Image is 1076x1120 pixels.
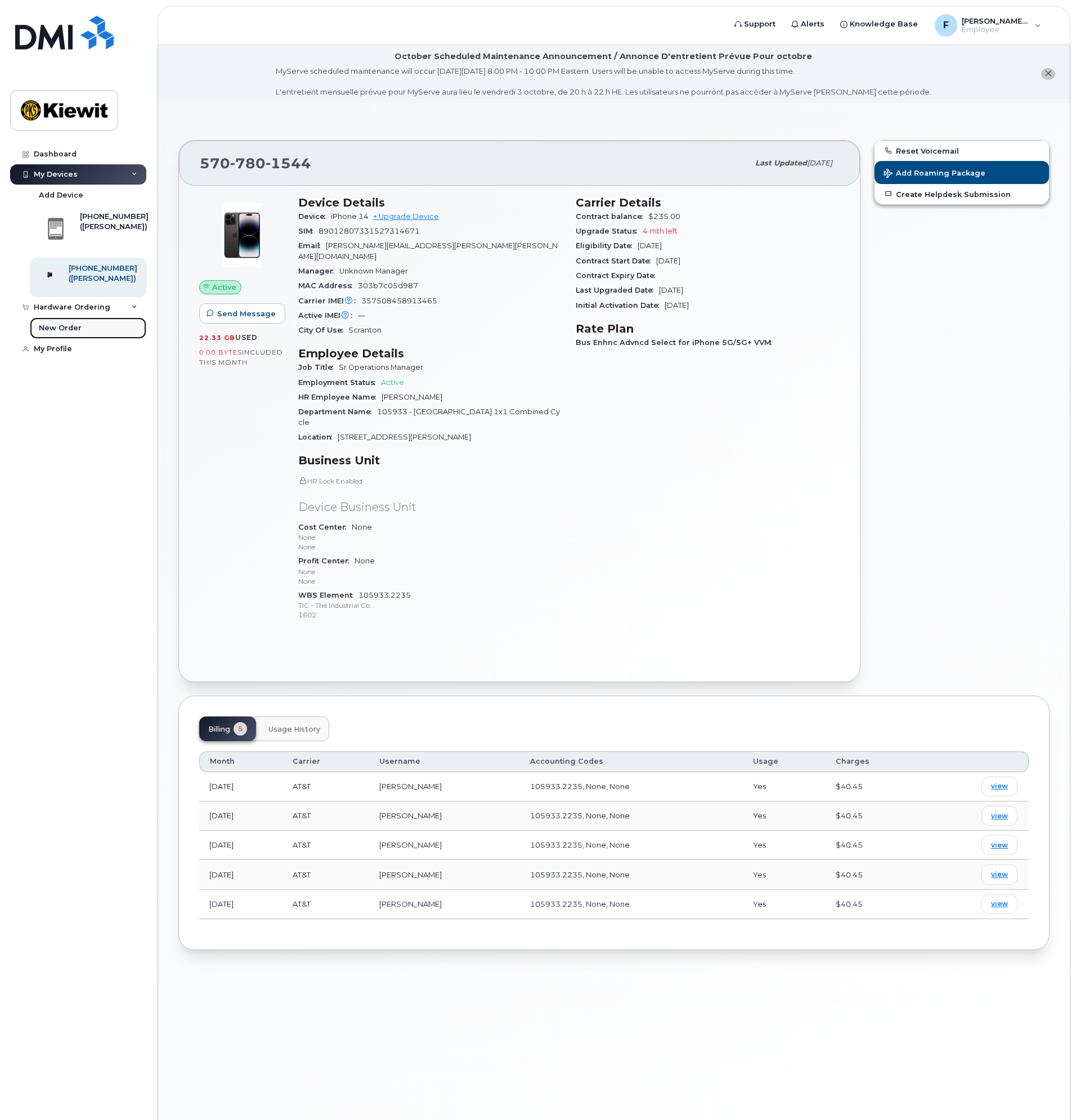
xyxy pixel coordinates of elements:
[530,899,630,908] span: 105933.2235, None, None
[298,567,562,576] p: None
[576,227,643,235] span: Upgrade Status
[755,159,807,167] span: Last updated
[576,196,840,209] h3: Carrier Details
[981,806,1017,826] a: view
[298,347,562,360] h3: Employee Details
[743,772,826,801] td: Yes
[298,576,562,586] p: None
[339,363,423,371] span: Sr Operations Manager
[369,801,520,831] td: [PERSON_NAME]
[298,601,562,610] p: TIC - The Industrial Co.
[283,801,370,831] td: AT&T
[369,860,520,889] td: [PERSON_NAME]
[199,860,283,889] td: [DATE]
[199,303,285,324] button: Send Message
[268,725,320,734] span: Usage History
[836,781,914,792] div: $40.45
[743,860,826,889] td: Yes
[836,899,914,910] div: $40.45
[298,212,331,221] span: Device
[298,393,382,401] span: HR Employee Name
[981,835,1017,855] a: view
[298,523,562,552] span: None
[283,751,370,772] th: Carrier
[339,267,408,275] span: Unknown Manager
[217,308,276,319] span: Send Message
[576,212,648,221] span: Contract balance
[298,610,562,620] p: 1602
[298,433,338,441] span: Location
[369,751,520,772] th: Username
[394,51,812,62] div: October Scheduled Maintenance Announcement / Annonce D'entretient Prévue Pour octobre
[875,184,1049,204] a: Create Helpdesk Submission
[298,407,377,416] span: Department Name
[338,433,471,441] span: [STREET_ADDRESS][PERSON_NAME]
[266,155,311,172] span: 1544
[520,751,742,772] th: Accounting Codes
[373,212,439,221] a: + Upgrade Device
[836,840,914,850] div: $40.45
[981,777,1017,796] a: view
[199,831,283,860] td: [DATE]
[576,338,777,347] span: Bus Enhnc Advncd Select for iPhone 5G/5G+ VVM
[319,227,420,235] span: 89012807331527314671
[200,155,311,172] span: 570
[836,810,914,821] div: $40.45
[530,782,630,791] span: 105933.2235, None, None
[298,407,560,426] span: 105933 - [GEOGRAPHIC_DATA] 1x1 Combined Cycle
[576,271,661,280] span: Contract Expiry Date
[807,159,832,167] span: [DATE]
[199,334,235,342] span: 22.33 GB
[981,894,1017,914] a: view
[199,348,242,356] span: 0.00 Bytes
[199,801,283,831] td: [DATE]
[298,542,562,552] p: None
[298,297,361,305] span: Carrier IMEI
[298,241,558,260] span: [PERSON_NAME][EMAIL_ADDRESS][PERSON_NAME][PERSON_NAME][DOMAIN_NAME]
[298,227,319,235] span: SIM
[298,476,562,486] p: HR Lock Enabled
[656,257,680,265] span: [DATE]
[208,201,276,269] img: image20231002-3703462-njx0qo.jpeg
[991,870,1008,880] span: view
[199,890,283,919] td: [DATE]
[743,890,826,919] td: Yes
[298,267,339,275] span: Manager
[875,161,1049,184] button: Add Roaming Package
[358,281,418,290] span: 303b7c05d987
[836,870,914,880] div: $40.45
[369,890,520,919] td: [PERSON_NAME]
[298,454,562,467] h3: Business Unit
[381,378,404,387] span: Active
[743,751,826,772] th: Usage
[530,840,630,849] span: 105933.2235, None, None
[875,141,1049,161] button: Reset Voicemail
[298,363,339,371] span: Job Title
[884,169,985,180] span: Add Roaming Package
[991,781,1008,791] span: view
[298,311,358,320] span: Active IMEI
[298,557,355,565] span: Profit Center
[199,348,283,366] span: included this month
[743,831,826,860] td: Yes
[298,241,326,250] span: Email
[361,297,437,305] span: 357508458913465
[743,801,826,831] td: Yes
[648,212,680,221] span: $235.00
[358,311,365,320] span: —
[298,281,358,290] span: MAC Address
[576,257,656,265] span: Contract Start Date
[230,155,266,172] span: 780
[991,899,1008,909] span: view
[331,212,369,221] span: iPhone 14
[826,751,924,772] th: Charges
[298,591,358,599] span: WBS Element
[1041,68,1055,80] button: close notification
[235,333,258,342] span: used
[369,831,520,860] td: [PERSON_NAME]
[283,831,370,860] td: AT&T
[212,282,236,293] span: Active
[576,322,840,335] h3: Rate Plan
[576,241,638,250] span: Eligibility Date
[665,301,689,310] span: [DATE]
